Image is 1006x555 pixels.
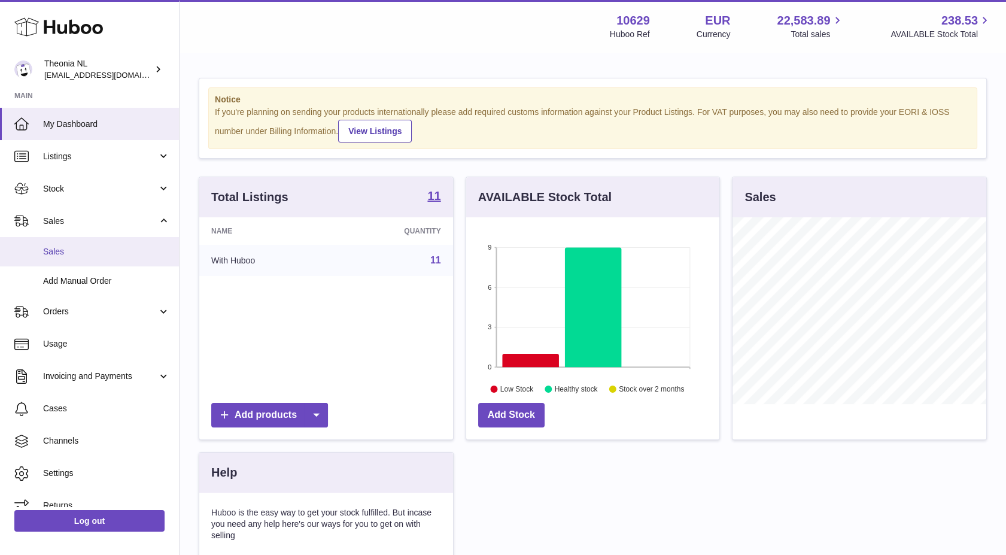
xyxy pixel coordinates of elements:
[43,216,157,227] span: Sales
[199,217,333,245] th: Name
[478,403,545,427] a: Add Stock
[211,507,441,541] p: Huboo is the easy way to get your stock fulfilled. But incase you need any help here's our ways f...
[215,94,971,105] strong: Notice
[211,465,237,481] h3: Help
[777,13,830,29] span: 22,583.89
[43,371,157,382] span: Invoicing and Payments
[43,246,170,257] span: Sales
[616,13,650,29] strong: 10629
[791,29,844,40] span: Total sales
[43,468,170,479] span: Settings
[43,338,170,350] span: Usage
[43,500,170,511] span: Returns
[488,323,491,330] text: 3
[744,189,776,205] h3: Sales
[43,183,157,195] span: Stock
[43,403,170,414] span: Cases
[610,29,650,40] div: Huboo Ref
[44,58,152,81] div: Theonia NL
[478,189,612,205] h3: AVAILABLE Stock Total
[14,60,32,78] img: info@wholesomegoods.eu
[427,190,440,202] strong: 11
[430,255,441,265] a: 11
[488,244,491,251] text: 9
[890,13,992,40] a: 238.53 AVAILABLE Stock Total
[44,70,176,80] span: [EMAIL_ADDRESS][DOMAIN_NAME]
[697,29,731,40] div: Currency
[488,363,491,371] text: 0
[199,245,333,276] td: With Huboo
[43,119,170,130] span: My Dashboard
[338,120,412,142] a: View Listings
[215,107,971,142] div: If you're planning on sending your products internationally please add required customs informati...
[488,284,491,291] text: 6
[211,403,328,427] a: Add products
[890,29,992,40] span: AVAILABLE Stock Total
[43,151,157,162] span: Listings
[43,435,170,447] span: Channels
[555,385,598,393] text: Healthy stock
[427,190,440,204] a: 11
[500,385,534,393] text: Low Stock
[43,306,157,317] span: Orders
[333,217,452,245] th: Quantity
[619,385,684,393] text: Stock over 2 months
[211,189,288,205] h3: Total Listings
[941,13,978,29] span: 238.53
[705,13,730,29] strong: EUR
[777,13,844,40] a: 22,583.89 Total sales
[43,275,170,287] span: Add Manual Order
[14,510,165,532] a: Log out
